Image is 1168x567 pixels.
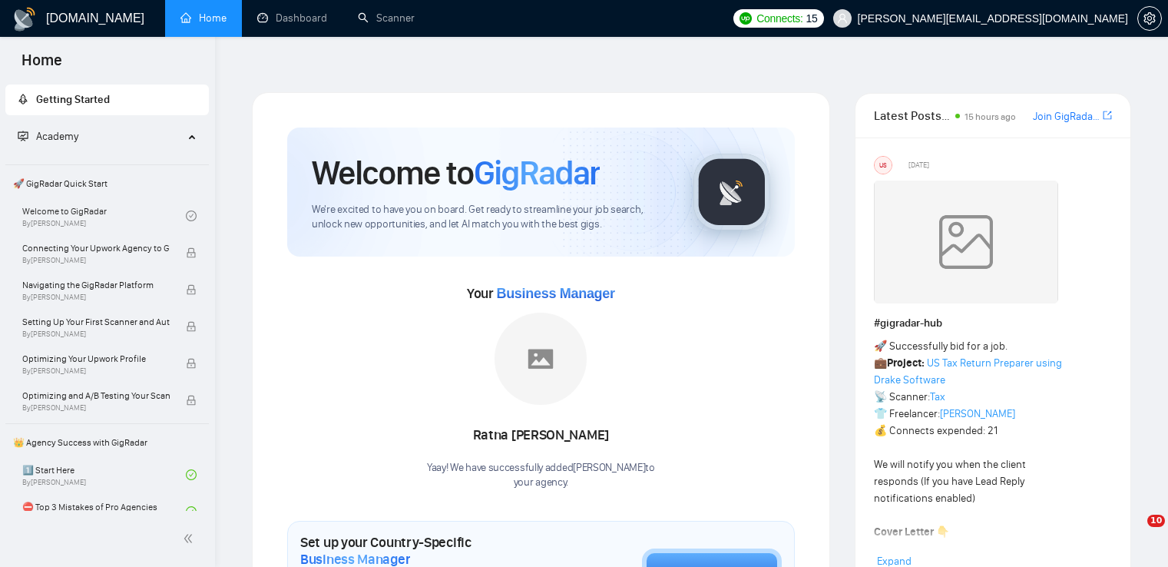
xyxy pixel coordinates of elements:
span: We're excited to have you on board. Get ready to streamline your job search, unlock new opportuni... [312,203,669,232]
strong: Project: [887,356,925,370]
span: fund-projection-screen [18,131,28,141]
span: export [1103,109,1112,121]
span: Academy [18,130,78,143]
span: Latest Posts from the GigRadar Community [874,106,951,125]
span: By [PERSON_NAME] [22,293,170,302]
div: Yaay! We have successfully added [PERSON_NAME] to [427,461,655,490]
span: By [PERSON_NAME] [22,403,170,413]
span: 15 [806,10,818,27]
h1: # gigradar-hub [874,315,1112,332]
a: searchScanner [358,12,415,25]
span: By [PERSON_NAME] [22,366,170,376]
img: logo [12,7,37,31]
span: GigRadar [474,152,600,194]
span: Academy [36,130,78,143]
span: Connects: [756,10,802,27]
img: upwork-logo.png [740,12,752,25]
a: Join GigRadar Slack Community [1033,108,1100,125]
span: rocket [18,94,28,104]
a: [PERSON_NAME] [940,407,1015,420]
span: 15 hours ago [965,111,1016,122]
div: US [875,157,892,174]
p: your agency . [427,476,655,490]
a: US Tax Return Preparer using Drake Software [874,356,1062,386]
span: 10 [1147,515,1165,527]
span: lock [186,284,197,295]
a: homeHome [180,12,227,25]
span: 🚀 GigRadar Quick Start [7,168,207,199]
iframe: Intercom live chat [1116,515,1153,552]
strong: Cover Letter 👇 [874,526,949,539]
li: Getting Started [5,85,209,115]
img: weqQh+iSagEgQAAAABJRU5ErkJggg== [874,181,1058,303]
span: lock [186,395,197,406]
a: 1️⃣ Start HereBy[PERSON_NAME] [22,458,186,492]
span: lock [186,358,197,369]
a: export [1103,108,1112,123]
span: Optimizing and A/B Testing Your Scanner for Better Results [22,388,170,403]
span: Getting Started [36,93,110,106]
img: placeholder.png [495,313,587,405]
span: lock [186,247,197,258]
span: Your [467,285,615,302]
span: [DATE] [908,158,929,172]
span: Navigating the GigRadar Platform [22,277,170,293]
span: Business Manager [496,286,614,301]
img: gigradar-logo.png [693,154,770,230]
a: Tax [930,390,945,403]
span: By [PERSON_NAME] [22,330,170,339]
span: By [PERSON_NAME] [22,256,170,265]
span: Setting Up Your First Scanner and Auto-Bidder [22,314,170,330]
div: Ratna [PERSON_NAME] [427,423,655,449]
span: Home [9,49,74,81]
span: Connecting Your Upwork Agency to GigRadar [22,240,170,256]
span: check-circle [186,469,197,480]
a: dashboardDashboard [257,12,327,25]
button: setting [1137,6,1162,31]
span: Optimizing Your Upwork Profile [22,351,170,366]
a: setting [1137,12,1162,25]
span: check-circle [186,506,197,517]
span: check-circle [186,211,197,221]
span: user [837,13,848,24]
a: Welcome to GigRadarBy[PERSON_NAME] [22,199,186,233]
h1: Welcome to [312,152,600,194]
span: double-left [183,531,198,546]
span: lock [186,321,197,332]
a: ⛔ Top 3 Mistakes of Pro Agencies [22,495,186,529]
span: 👑 Agency Success with GigRadar [7,427,207,458]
